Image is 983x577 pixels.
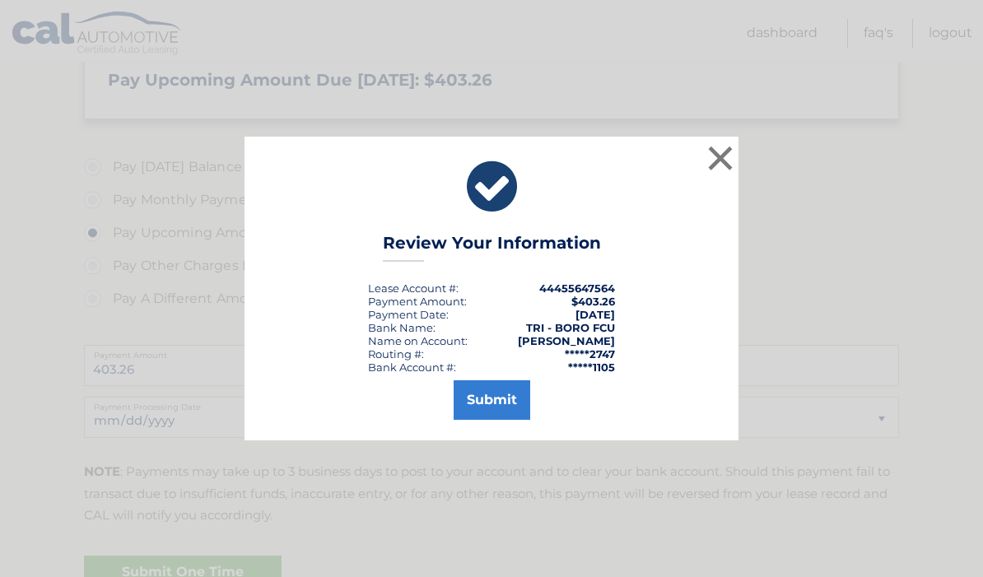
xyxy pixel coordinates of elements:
[368,308,449,321] div: :
[368,347,424,361] div: Routing #:
[368,361,456,374] div: Bank Account #:
[575,308,615,321] span: [DATE]
[526,321,615,334] strong: TRI - BORO FCU
[383,233,601,262] h3: Review Your Information
[368,321,436,334] div: Bank Name:
[454,380,530,420] button: Submit
[368,308,446,321] span: Payment Date
[539,282,615,295] strong: 44455647564
[518,334,615,347] strong: [PERSON_NAME]
[704,142,737,174] button: ×
[368,295,467,308] div: Payment Amount:
[571,295,615,308] span: $403.26
[368,282,459,295] div: Lease Account #:
[368,334,468,347] div: Name on Account:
